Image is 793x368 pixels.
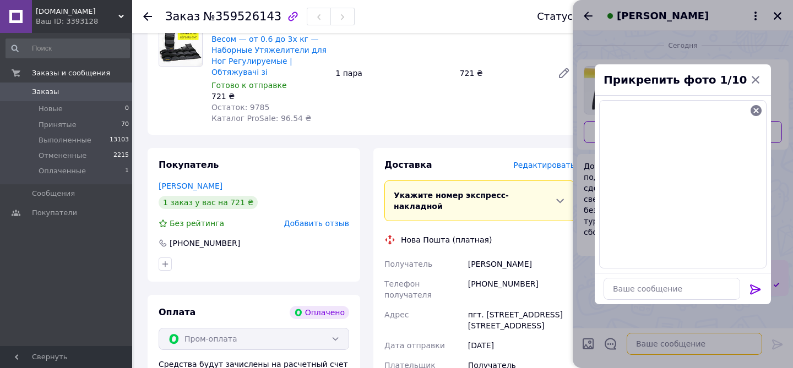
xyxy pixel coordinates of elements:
[39,166,86,176] span: Оплаченные
[170,219,224,228] span: Без рейтинга
[290,306,349,319] div: Оплачено
[169,238,241,249] div: [PHONE_NUMBER]
[553,62,575,84] a: Редактировать
[143,11,152,22] div: Вернуться назад
[159,182,222,190] a: [PERSON_NAME]
[211,24,327,76] a: УТЯЖЕЛИТЕЛИ Сменным Весом — от 0.6 до 3х кг — Наборные Утяжелители для Ног Регулируемые | Обтяжув...
[110,135,129,145] span: 13103
[159,196,258,209] div: 1 заказ у вас на 721 ₴
[203,10,281,23] span: №359526143
[159,307,195,317] span: Оплата
[125,166,129,176] span: 1
[211,91,327,102] div: 721 ₴
[165,10,200,23] span: Заказ
[384,279,432,299] span: Телефон получателя
[32,68,110,78] span: Заказы и сообщения
[36,7,118,17] span: Troli.shop
[39,135,91,145] span: Выполненные
[113,151,129,161] span: 2215
[32,189,75,199] span: Сообщения
[384,310,409,319] span: Адрес
[211,114,311,123] span: Каталог ProSale: 96.54 ₴
[36,17,132,26] div: Ваш ID: 3393128
[537,11,611,22] div: Статус заказа
[211,81,287,90] span: Готово к отправке
[32,87,59,97] span: Заказы
[466,336,577,355] div: [DATE]
[159,23,202,66] img: УТЯЖЕЛИТЕЛИ Сменным Весом — от 0.6 до 3х кг — Наборные Утяжелители для Ног Регулируемые | Обтяжув...
[466,274,577,305] div: [PHONE_NUMBER]
[39,104,63,114] span: Новые
[384,341,445,350] span: Дата отправки
[331,65,455,81] div: 1 пара
[6,39,130,58] input: Поиск
[384,160,432,170] span: Доставка
[284,219,349,228] span: Добавить отзыв
[398,234,495,245] div: Нова Пошта (платная)
[211,103,269,112] span: Остаток: 9785
[125,104,129,114] span: 0
[384,260,432,268] span: Получатель
[39,120,77,130] span: Принятые
[32,208,77,218] span: Покупатели
[466,305,577,336] div: пгт. [STREET_ADDRESS] [STREET_ADDRESS]
[466,254,577,274] div: [PERSON_NAME]
[159,160,219,170] span: Покупатель
[394,191,509,211] span: Укажите номер экспресс-накладной
[604,73,747,86] span: Прикрепить фото 1/10
[455,65,548,81] div: 721 ₴
[513,161,575,169] span: Редактировать
[39,151,86,161] span: Отмененные
[121,120,129,130] span: 70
